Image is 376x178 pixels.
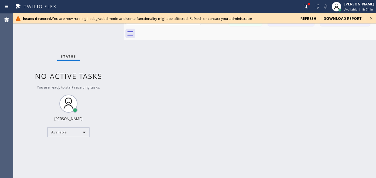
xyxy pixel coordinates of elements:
div: [PERSON_NAME] [344,2,374,7]
span: You are ready to start receiving tasks. [37,85,100,90]
span: refresh [300,16,316,21]
div: [PERSON_NAME] [54,116,83,121]
div: You are now running in degraded mode and some functionality might be affected. Refresh or contact... [23,16,295,21]
span: Available | 1h 7min [344,7,373,11]
span: No active tasks [35,71,102,81]
b: Issues detected. [23,16,52,21]
div: Available [47,127,90,137]
span: download report [324,16,362,21]
span: Status [61,54,76,58]
button: Mute [321,2,330,11]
